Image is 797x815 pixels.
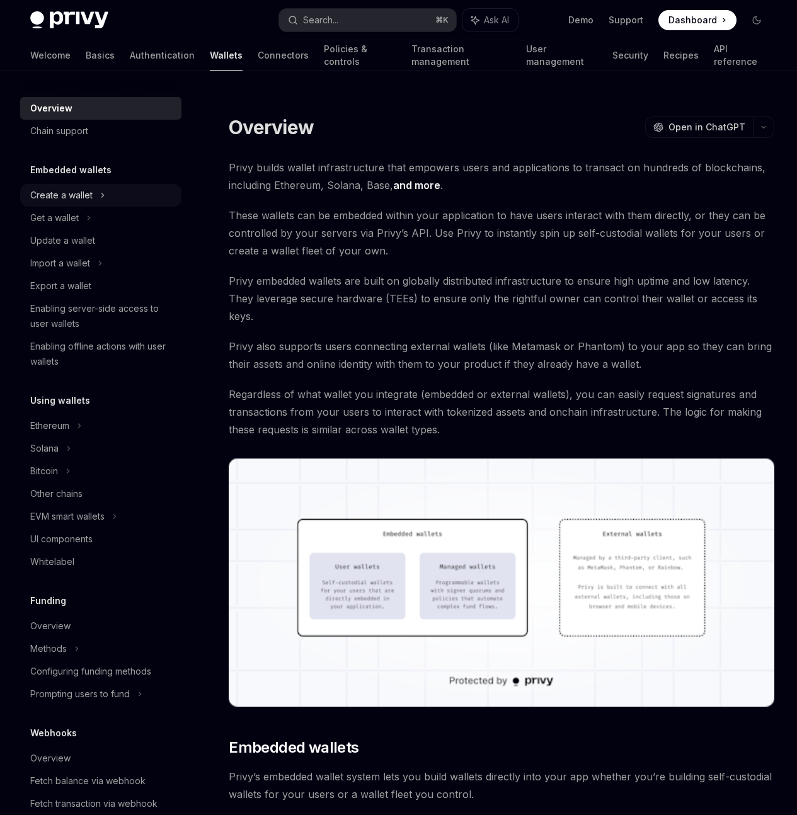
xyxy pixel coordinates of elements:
[324,40,396,71] a: Policies & controls
[30,339,174,369] div: Enabling offline actions with user wallets
[229,116,314,139] h1: Overview
[20,229,181,252] a: Update a wallet
[30,486,83,501] div: Other chains
[30,256,90,271] div: Import a wallet
[20,528,181,550] a: UI components
[30,593,66,608] h5: Funding
[20,550,181,573] a: Whitelabel
[30,687,130,702] div: Prompting users to fund
[462,9,518,31] button: Ask AI
[20,335,181,373] a: Enabling offline actions with user wallets
[30,278,91,294] div: Export a wallet
[747,10,767,30] button: Toggle dark mode
[303,13,338,28] div: Search...
[30,664,151,679] div: Configuring funding methods
[20,792,181,815] a: Fetch transaction via webhook
[20,660,181,683] a: Configuring funding methods
[30,301,174,331] div: Enabling server-side access to user wallets
[411,40,512,71] a: Transaction management
[645,117,753,138] button: Open in ChatGPT
[20,747,181,770] a: Overview
[20,615,181,637] a: Overview
[229,159,774,194] span: Privy builds wallet infrastructure that empowers users and applications to transact on hundreds o...
[393,179,440,192] a: and more
[668,14,717,26] span: Dashboard
[20,275,181,297] a: Export a wallet
[30,393,90,408] h5: Using wallets
[663,40,699,71] a: Recipes
[20,770,181,792] a: Fetch balance via webhook
[130,40,195,71] a: Authentication
[20,482,181,505] a: Other chains
[30,162,112,178] h5: Embedded wallets
[229,768,774,803] span: Privy’s embedded wallet system lets you build wallets directly into your app whether you’re build...
[30,796,158,811] div: Fetch transaction via webhook
[526,40,597,71] a: User management
[714,40,767,71] a: API reference
[229,272,774,325] span: Privy embedded wallets are built on globally distributed infrastructure to ensure high uptime and...
[30,441,59,456] div: Solana
[30,554,74,569] div: Whitelabel
[20,120,181,142] a: Chain support
[658,10,737,30] a: Dashboard
[30,751,71,766] div: Overview
[435,15,449,25] span: ⌘ K
[229,207,774,259] span: These wallets can be embedded within your application to have users interact with them directly, ...
[279,9,456,31] button: Search...⌘K
[210,40,243,71] a: Wallets
[30,210,79,225] div: Get a wallet
[229,385,774,438] span: Regardless of what wallet you integrate (embedded or external wallets), you can easily request si...
[484,14,509,26] span: Ask AI
[20,297,181,335] a: Enabling server-side access to user wallets
[30,464,58,479] div: Bitcoin
[30,726,77,741] h5: Webhooks
[30,123,88,139] div: Chain support
[30,532,93,547] div: UI components
[30,11,108,29] img: dark logo
[30,40,71,71] a: Welcome
[668,121,745,134] span: Open in ChatGPT
[609,14,643,26] a: Support
[30,101,72,116] div: Overview
[30,188,93,203] div: Create a wallet
[568,14,593,26] a: Demo
[30,773,146,789] div: Fetch balance via webhook
[30,233,95,248] div: Update a wallet
[30,509,105,524] div: EVM smart wallets
[229,338,774,373] span: Privy also supports users connecting external wallets (like Metamask or Phantom) to your app so t...
[20,97,181,120] a: Overview
[229,459,774,707] img: images/walletoverview.png
[86,40,115,71] a: Basics
[229,738,358,758] span: Embedded wallets
[30,641,67,656] div: Methods
[30,418,69,433] div: Ethereum
[612,40,648,71] a: Security
[258,40,309,71] a: Connectors
[30,618,71,634] div: Overview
